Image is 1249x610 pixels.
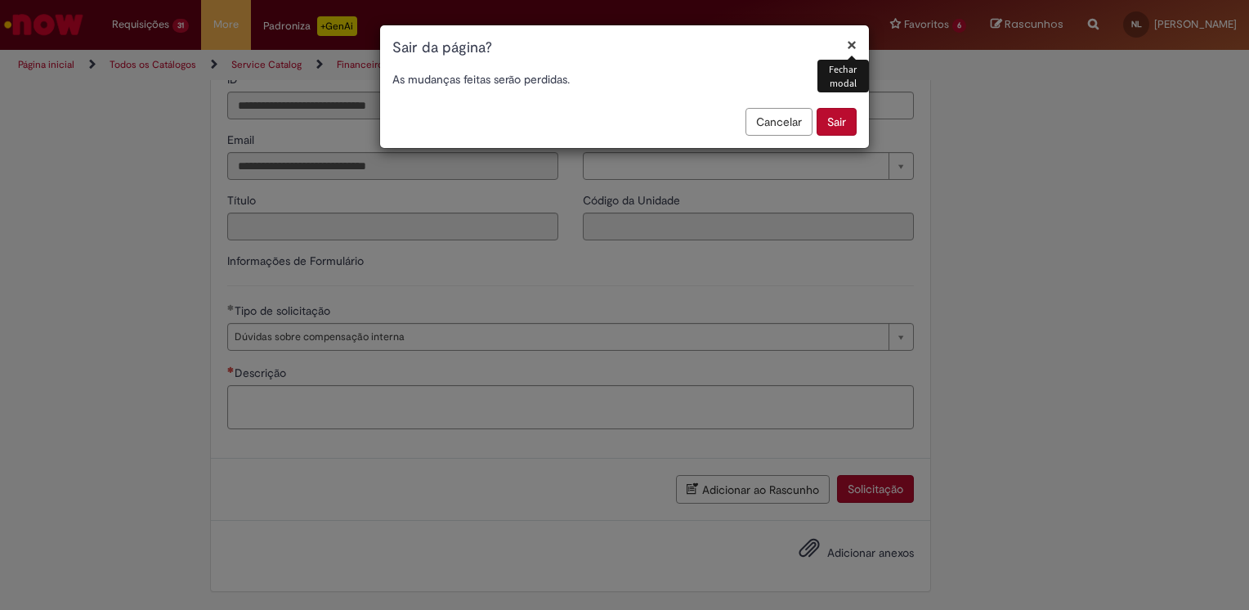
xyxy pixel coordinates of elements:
[847,36,857,53] button: Fechar modal
[817,60,869,92] div: Fechar modal
[392,38,857,59] h1: Sair da página?
[392,71,857,87] p: As mudanças feitas serão perdidas.
[745,108,813,136] button: Cancelar
[817,108,857,136] button: Sair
